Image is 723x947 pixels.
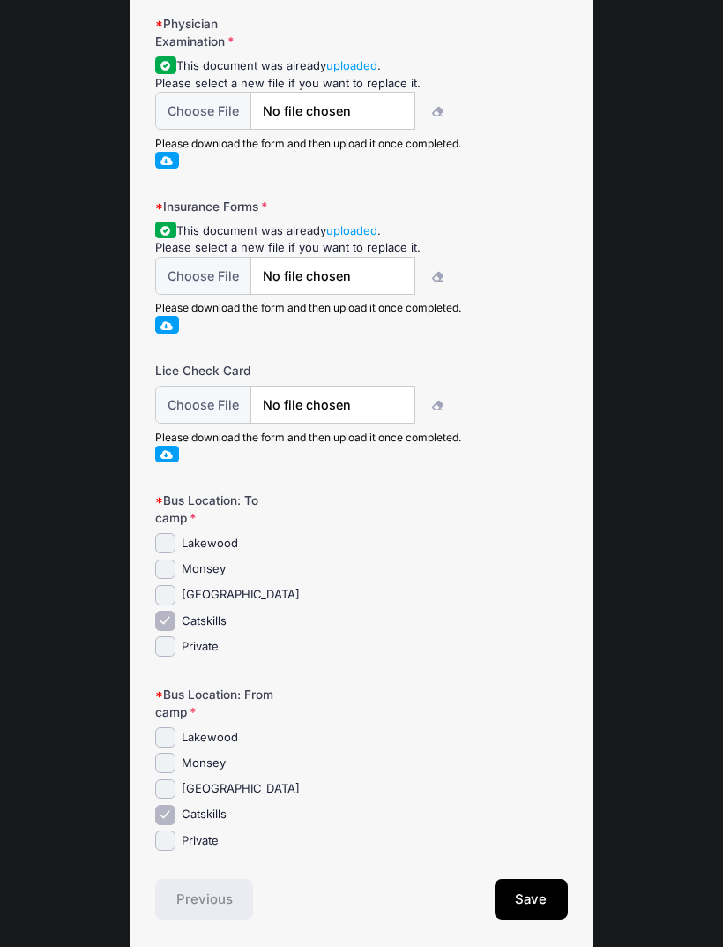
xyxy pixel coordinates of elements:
a: uploaded [326,223,377,237]
button: Save [495,879,569,920]
label: Lice Check Card [155,362,293,380]
label: Bus Location: To camp [155,492,293,528]
label: Physician Examination [155,15,293,51]
a: uploaded [326,58,377,72]
label: [GEOGRAPHIC_DATA] [182,780,300,798]
label: Private [182,832,219,850]
label: Monsey [182,560,226,578]
div: Please download the form and then upload it once completed. [155,430,465,463]
label: Catskills [182,613,227,630]
div: Please download the form and then upload it once completed. [155,300,465,334]
label: [GEOGRAPHIC_DATA] [182,586,300,604]
label: Monsey [182,755,226,772]
label: Lakewood [182,729,238,747]
div: Please download the form and then upload it once completed. [155,136,465,169]
label: Lakewood [182,535,238,552]
div: This document was already . Please select a new file if you want to replace it. [155,56,465,92]
div: This document was already . Please select a new file if you want to replace it. [155,222,465,257]
label: Bus Location: From camp [155,686,293,722]
label: Insurance Forms [155,198,293,215]
label: Catskills [182,806,227,823]
label: Private [182,638,219,656]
